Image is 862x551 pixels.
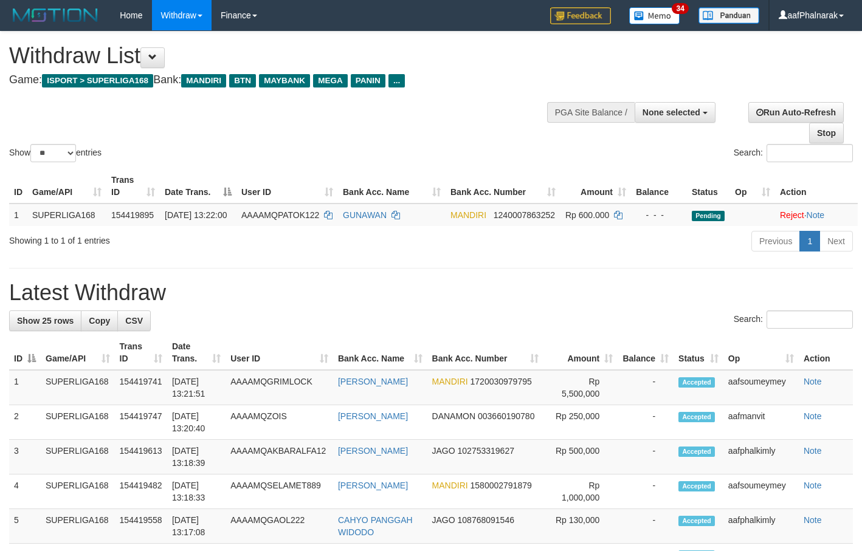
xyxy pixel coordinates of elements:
a: [PERSON_NAME] [338,411,408,421]
td: Rp 250,000 [543,405,618,440]
label: Search: [734,310,853,329]
a: [PERSON_NAME] [338,377,408,386]
th: Trans ID: activate to sort column ascending [115,335,167,370]
a: GUNAWAN [343,210,387,220]
td: 2 [9,405,41,440]
td: 1 [9,204,27,226]
img: Feedback.jpg [550,7,611,24]
span: Show 25 rows [17,316,74,326]
select: Showentries [30,144,76,162]
td: - [618,474,674,509]
td: 1 [9,370,41,405]
span: Copy 1240007863252 to clipboard [494,210,555,220]
span: MANDIRI [432,481,468,490]
td: AAAAMQGAOL222 [226,509,333,544]
th: User ID: activate to sort column ascending [236,169,338,204]
a: Previous [751,231,800,252]
span: MEGA [313,74,348,87]
td: · [775,204,858,226]
th: Trans ID: activate to sort column ascending [106,169,160,204]
span: Rp 600.000 [565,210,609,220]
span: Copy [89,316,110,326]
span: CSV [125,316,143,326]
th: Bank Acc. Name: activate to sort column ascending [338,169,446,204]
a: 1 [799,231,820,252]
td: 3 [9,440,41,474]
button: None selected [635,102,715,123]
td: - [618,509,674,544]
td: SUPERLIGA168 [41,474,115,509]
a: Reject [780,210,804,220]
td: 154419747 [115,405,167,440]
span: None selected [643,108,700,117]
span: Copy 1580002791879 to clipboard [471,481,532,490]
span: Accepted [678,447,715,457]
td: aafsoumeymey [723,370,799,405]
a: Copy [81,310,118,331]
a: Note [804,515,822,525]
th: Game/API: activate to sort column ascending [27,169,106,204]
td: 154419741 [115,370,167,405]
span: Copy 003660190780 to clipboard [478,411,534,421]
td: SUPERLIGA168 [41,440,115,474]
h1: Withdraw List [9,44,562,68]
span: BTN [229,74,256,87]
td: 4 [9,474,41,509]
a: CSV [117,310,151,331]
span: 34 [672,3,688,14]
td: SUPERLIGA168 [41,509,115,544]
span: JAGO [432,515,455,525]
span: Copy 102753319627 to clipboard [458,446,514,456]
span: ISPORT > SUPERLIGA168 [42,74,153,87]
td: [DATE] 13:17:08 [167,509,226,544]
img: panduan.png [698,7,759,24]
th: Balance [631,169,687,204]
span: Accepted [678,516,715,526]
th: Action [799,335,853,370]
td: AAAAMQGRIMLOCK [226,370,333,405]
img: MOTION_logo.png [9,6,102,24]
td: Rp 5,500,000 [543,370,618,405]
th: Amount: activate to sort column ascending [560,169,631,204]
label: Show entries [9,144,102,162]
th: Op: activate to sort column ascending [730,169,775,204]
a: [PERSON_NAME] [338,481,408,490]
th: Bank Acc. Number: activate to sort column ascending [427,335,544,370]
td: 154419482 [115,474,167,509]
span: JAGO [432,446,455,456]
th: Bank Acc. Number: activate to sort column ascending [446,169,560,204]
a: Note [804,377,822,386]
a: Stop [809,123,844,143]
td: SUPERLIGA168 [41,370,115,405]
td: Rp 130,000 [543,509,618,544]
div: PGA Site Balance / [547,102,635,123]
h4: Game: Bank: [9,74,562,86]
span: 154419895 [111,210,154,220]
span: AAAAMQPATOK122 [241,210,319,220]
td: aafphalkimly [723,509,799,544]
a: Note [807,210,825,220]
th: Status: activate to sort column ascending [674,335,723,370]
span: MANDIRI [450,210,486,220]
th: ID: activate to sort column descending [9,335,41,370]
input: Search: [767,144,853,162]
td: aafphalkimly [723,440,799,474]
td: SUPERLIGA168 [27,204,106,226]
span: Copy 108768091546 to clipboard [458,515,514,525]
span: MANDIRI [432,377,468,386]
th: Date Trans.: activate to sort column descending [160,169,236,204]
td: - [618,440,674,474]
th: User ID: activate to sort column ascending [226,335,333,370]
td: 154419558 [115,509,167,544]
td: 154419613 [115,440,167,474]
input: Search: [767,310,853,329]
td: - [618,405,674,440]
th: Date Trans.: activate to sort column ascending [167,335,226,370]
span: Pending [692,211,725,221]
td: [DATE] 13:18:33 [167,474,226,509]
th: Amount: activate to sort column ascending [543,335,618,370]
th: Op: activate to sort column ascending [723,335,799,370]
a: [PERSON_NAME] [338,446,408,456]
th: Action [775,169,858,204]
td: [DATE] 13:18:39 [167,440,226,474]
